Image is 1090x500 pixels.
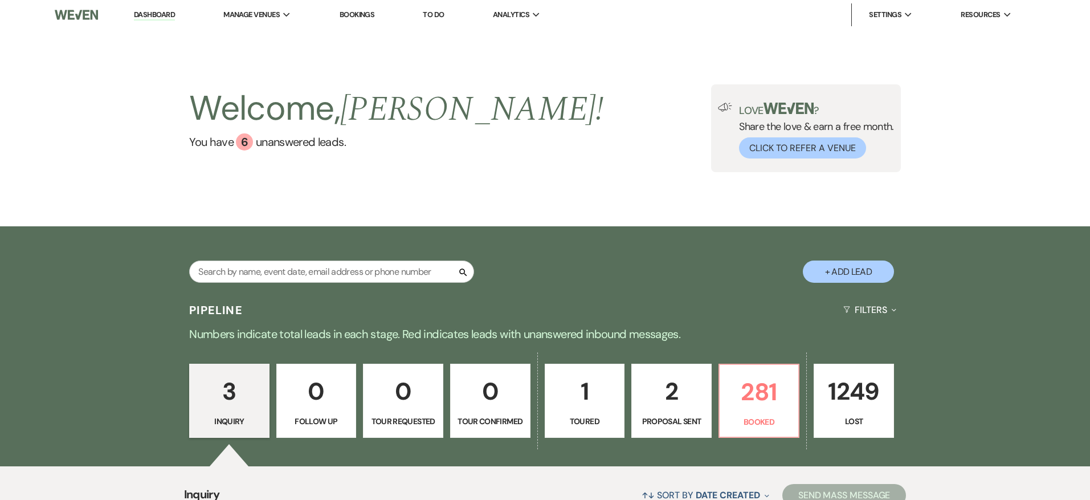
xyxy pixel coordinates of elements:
[189,133,603,151] a: You have 6 unanswered leads.
[189,302,243,318] h3: Pipeline
[839,295,901,325] button: Filters
[961,9,1000,21] span: Resources
[726,373,792,411] p: 281
[869,9,901,21] span: Settings
[197,415,262,428] p: Inquiry
[726,416,792,428] p: Booked
[739,137,866,158] button: Click to Refer a Venue
[639,372,704,410] p: 2
[718,364,800,438] a: 281Booked
[340,10,375,19] a: Bookings
[223,9,280,21] span: Manage Venues
[803,261,894,283] button: + Add Lead
[189,84,603,133] h2: Welcome,
[458,415,523,428] p: Tour Confirmed
[236,133,253,151] div: 6
[189,261,474,283] input: Search by name, event date, email address or phone number
[55,3,98,27] img: Weven Logo
[545,364,625,438] a: 1Toured
[370,415,436,428] p: Tour Requested
[764,103,814,114] img: weven-logo-green.svg
[340,83,603,136] span: [PERSON_NAME] !
[814,364,894,438] a: 1249Lost
[284,372,349,410] p: 0
[732,103,894,158] div: Share the love & earn a free month.
[134,10,175,21] a: Dashboard
[363,364,443,438] a: 0Tour Requested
[639,415,704,428] p: Proposal Sent
[493,9,529,21] span: Analytics
[739,103,894,116] p: Love ?
[189,364,270,438] a: 3Inquiry
[197,372,262,410] p: 3
[135,325,956,343] p: Numbers indicate total leads in each stage. Red indicates leads with unanswered inbound messages.
[450,364,530,438] a: 0Tour Confirmed
[370,372,436,410] p: 0
[718,103,732,112] img: loud-speaker-illustration.svg
[423,10,444,19] a: To Do
[276,364,357,438] a: 0Follow Up
[284,415,349,428] p: Follow Up
[552,372,618,410] p: 1
[821,372,887,410] p: 1249
[458,372,523,410] p: 0
[552,415,618,428] p: Toured
[631,364,712,438] a: 2Proposal Sent
[821,415,887,428] p: Lost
